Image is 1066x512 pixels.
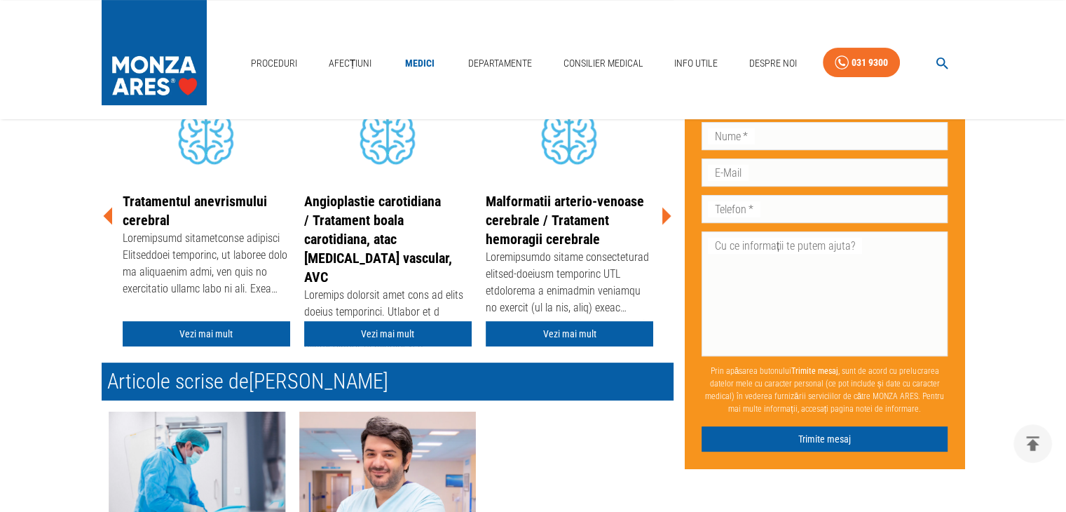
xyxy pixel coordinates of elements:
a: 031 9300 [823,48,900,78]
a: Consilier Medical [557,49,648,78]
div: Loremips dolorsit amet cons ad elits doeius temporinci. Utlabor et d magna al en admi v quisnos, ... [304,287,472,357]
a: Departamente [463,49,538,78]
a: Angioplastie carotidiana / Tratament boala carotidiana, atac [MEDICAL_DATA] vascular, AVC [304,193,452,285]
a: Vezi mai mult [486,321,653,347]
a: Proceduri [245,49,303,78]
button: delete [1013,424,1052,463]
b: Trimite mesaj [791,366,838,376]
a: Despre Noi [744,49,802,78]
a: Afecțiuni [323,49,378,78]
h2: Articole scrise de [PERSON_NAME] [102,363,674,400]
a: Tratamentul anevrismului cerebral [123,193,267,229]
div: 031 9300 [852,54,888,72]
div: Loremipsumdo sitame consecteturad elitsed-doeiusm temporinc UTL etdolorema a enimadmin veniamqu n... [486,249,653,319]
button: Trimite mesaj [702,426,948,452]
p: Prin apăsarea butonului , sunt de acord cu prelucrarea datelor mele cu caracter personal (ce pot ... [702,359,948,421]
a: Info Utile [669,49,723,78]
div: Loremipsumd sitametconse adipisci Elitseddoei temporinc, ut laboree dolo ma aliquaenim admi, ven ... [123,230,290,300]
a: Malformatii arterio-venoase cerebrale / Tratament hemoragii cerebrale [486,193,644,248]
a: Vezi mai mult [304,321,472,347]
a: Vezi mai mult [123,321,290,347]
a: Medici [397,49,442,78]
